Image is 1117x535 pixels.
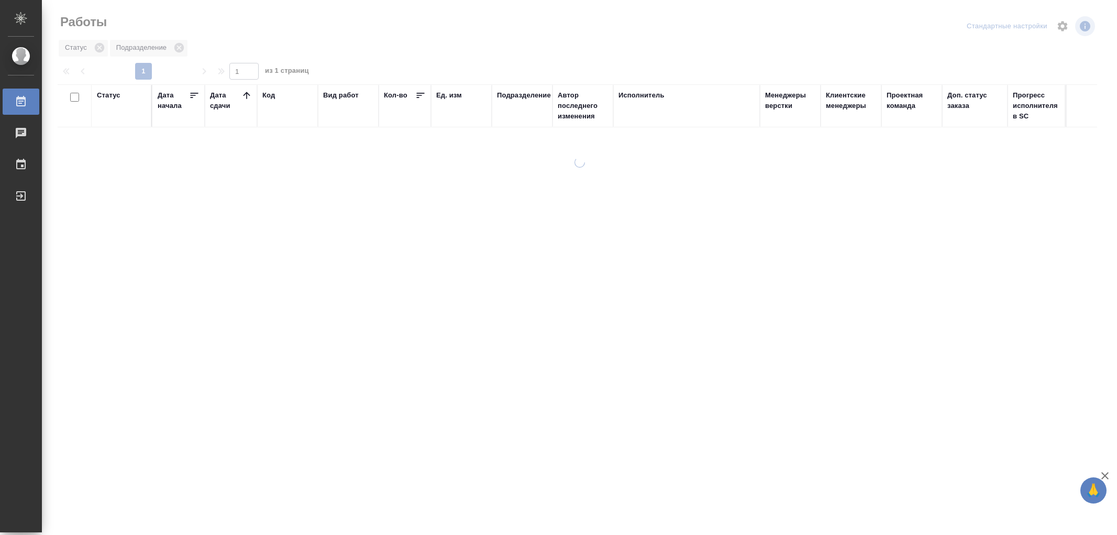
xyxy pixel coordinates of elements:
div: Дата начала [158,90,189,111]
button: 🙏 [1080,477,1107,504]
div: Ед. изм [436,90,462,101]
div: Автор последнего изменения [558,90,608,122]
div: Менеджеры верстки [765,90,815,111]
div: Вид работ [323,90,359,101]
div: Подразделение [497,90,551,101]
div: Проектная команда [887,90,937,111]
div: Статус [97,90,120,101]
div: Код [262,90,275,101]
div: Клиентские менеджеры [826,90,876,111]
div: Доп. статус заказа [947,90,1002,111]
div: Исполнитель [618,90,665,101]
div: Кол-во [384,90,407,101]
div: Дата сдачи [210,90,241,111]
div: Прогресс исполнителя в SC [1013,90,1060,122]
span: 🙏 [1085,479,1102,501]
